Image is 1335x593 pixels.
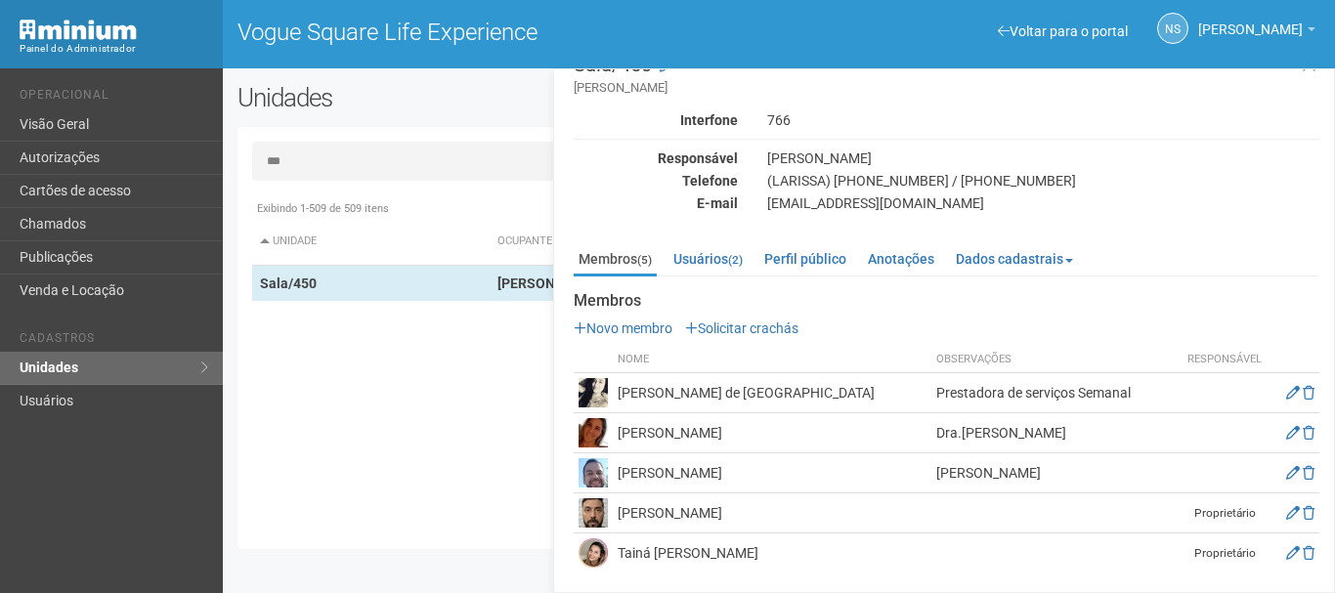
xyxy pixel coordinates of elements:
[574,320,672,336] a: Novo membro
[237,83,671,112] h2: Unidades
[931,347,1176,373] th: Observações
[579,378,608,407] img: user.png
[613,493,931,533] td: [PERSON_NAME]
[998,23,1128,39] a: Voltar para o portal
[574,55,1319,97] h3: Sala/450
[863,244,939,274] a: Anotações
[1176,533,1273,573] td: Proprietário
[490,218,926,266] th: Ocupante: activate to sort column ascending
[1198,24,1315,40] a: [PERSON_NAME]
[574,79,1319,97] small: [PERSON_NAME]
[20,88,208,108] li: Operacional
[753,194,1334,212] div: [EMAIL_ADDRESS][DOMAIN_NAME]
[685,320,798,336] a: Solicitar crachás
[931,373,1176,413] td: Prestadora de serviços Semanal
[951,244,1078,274] a: Dados cadastrais
[1303,425,1314,441] a: Excluir membro
[252,200,1306,218] div: Exibindo 1-509 de 509 itens
[1286,425,1300,441] a: Editar membro
[574,244,657,276] a: Membros(5)
[753,149,1334,167] div: [PERSON_NAME]
[579,458,608,487] img: user.png
[579,498,608,528] img: user.png
[613,413,931,453] td: [PERSON_NAME]
[668,244,748,274] a: Usuários(2)
[753,172,1334,190] div: (LARISSA) [PHONE_NUMBER] / [PHONE_NUMBER]
[759,244,851,274] a: Perfil público
[931,453,1176,493] td: [PERSON_NAME]
[574,292,1319,310] strong: Membros
[1198,3,1303,37] span: Nicolle Silva
[1303,505,1314,521] a: Excluir membro
[559,194,753,212] div: E-mail
[497,275,603,291] strong: [PERSON_NAME]
[728,253,743,267] small: (2)
[637,253,652,267] small: (5)
[1157,13,1188,44] a: NS
[1303,545,1314,561] a: Excluir membro
[252,218,491,266] th: Unidade: activate to sort column descending
[1176,347,1273,373] th: Responsável
[613,533,931,573] td: Tainá [PERSON_NAME]
[613,347,931,373] th: Nome
[559,172,753,190] div: Telefone
[613,373,931,413] td: [PERSON_NAME] de [GEOGRAPHIC_DATA]
[1286,505,1300,521] a: Editar membro
[753,111,1334,129] div: 766
[237,20,764,45] h1: Vogue Square Life Experience
[20,331,208,352] li: Cadastros
[260,275,317,291] strong: Sala/450
[1286,465,1300,481] a: Editar membro
[613,453,931,493] td: [PERSON_NAME]
[20,40,208,58] div: Painel do Administrador
[1176,493,1273,533] td: Proprietário
[579,538,608,568] img: user.png
[1286,385,1300,401] a: Editar membro
[931,413,1176,453] td: Dra.[PERSON_NAME]
[1286,545,1300,561] a: Editar membro
[20,20,137,40] img: Minium
[579,418,608,447] img: user.png
[559,149,753,167] div: Responsável
[1303,465,1314,481] a: Excluir membro
[1303,385,1314,401] a: Excluir membro
[559,111,753,129] div: Interfone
